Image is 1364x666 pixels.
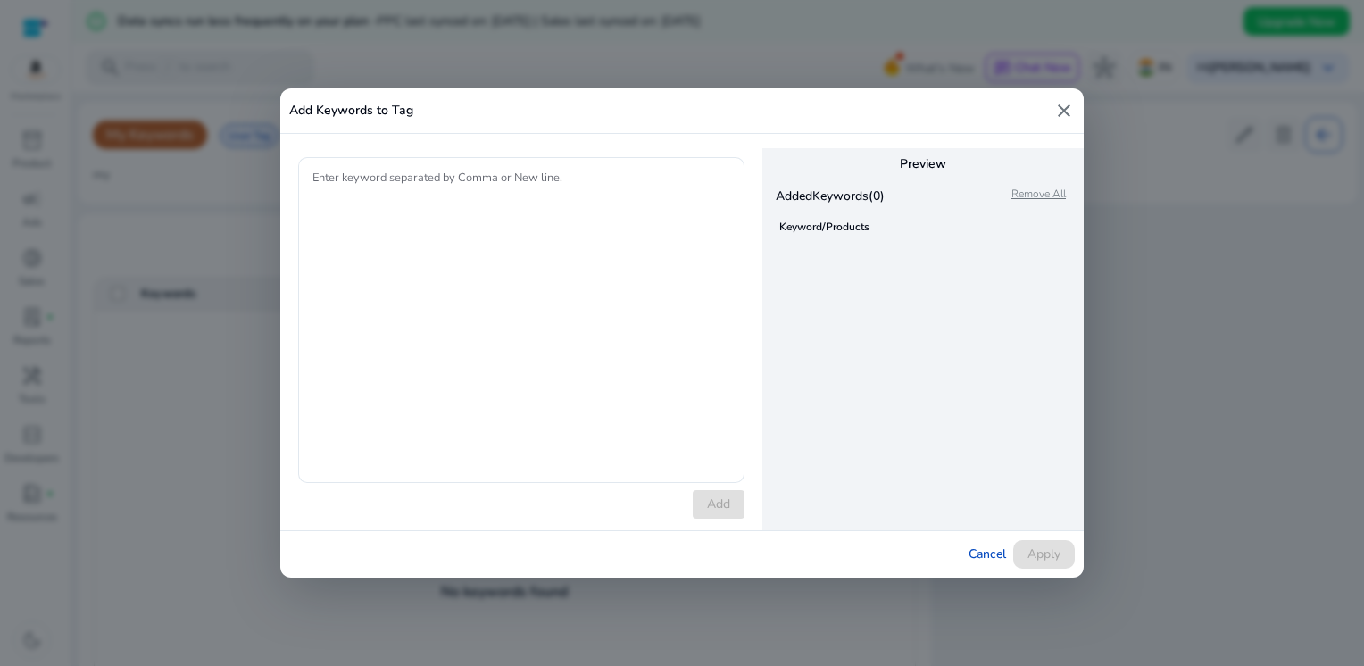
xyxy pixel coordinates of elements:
p: Added (0) [762,187,923,205]
span: Keyword/Products [779,220,869,234]
mat-icon: close [1053,100,1075,121]
span: Keywords [812,187,869,204]
button: Cancel [961,540,1013,569]
span: Cancel [969,545,1006,563]
h5: Add Keywords to Tag [289,104,413,119]
p: Remove All [1011,187,1084,205]
h5: Preview [762,148,1084,181]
